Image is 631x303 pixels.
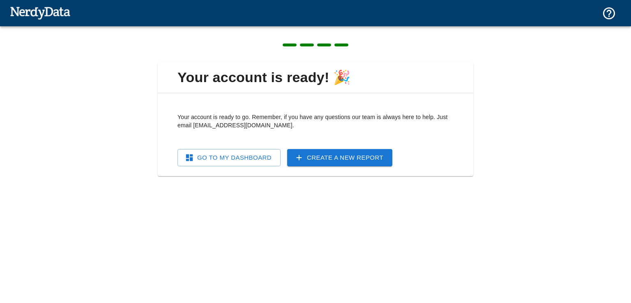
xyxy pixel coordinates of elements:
[590,247,621,278] iframe: Drift Widget Chat Controller
[177,149,281,166] a: Go To My Dashboard
[10,5,70,21] img: NerdyData.com
[164,69,467,86] span: Your account is ready! 🎉
[287,149,392,166] a: Create a New Report
[597,1,621,25] button: Support and Documentation
[177,113,454,129] p: Your account is ready to go. Remember, if you have any questions our team is always here to help....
